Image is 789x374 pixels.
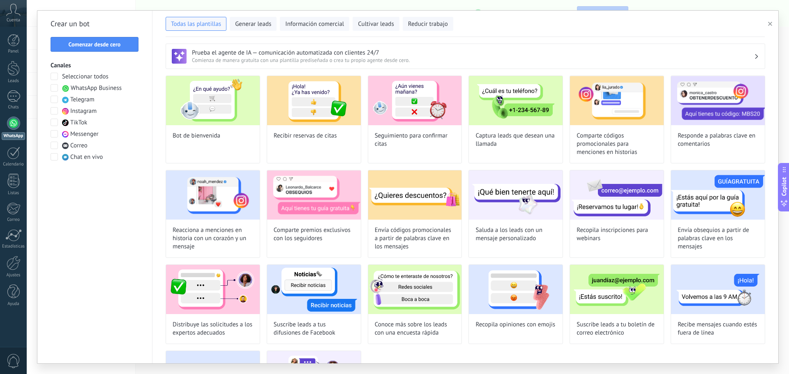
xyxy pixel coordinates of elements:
img: Responde a palabras clave en comentarios [671,76,765,125]
span: Distribuye las solicitudes a los expertos adecuados [173,321,253,337]
img: Recibe mensajes cuando estés fuera de línea [671,265,765,314]
span: Todas las plantillas [171,20,221,28]
span: Cuenta [7,18,20,23]
div: Panel [2,49,25,54]
span: Seguimiento para confirmar citas [375,132,455,148]
span: Suscribe leads a tu boletín de correo electrónico [577,321,657,337]
img: Recopila inscripciones para webinars [570,170,664,220]
span: Comparte códigos promocionales para menciones en historias [577,132,657,156]
span: Información comercial [285,20,344,28]
img: Recibir reservas de citas [267,76,361,125]
img: Distribuye las solicitudes a los expertos adecuados [166,265,260,314]
span: Suscribe leads a tus difusiones de Facebook [274,321,354,337]
button: Reducir trabajo [403,17,453,31]
h2: Crear un bot [51,17,139,30]
img: Saluda a los leads con un mensaje personalizado [469,170,563,220]
div: Calendario [2,162,25,167]
img: Envía códigos promocionales a partir de palabras clave en los mensajes [368,170,462,220]
button: Todas las plantillas [166,17,226,31]
div: Estadísticas [2,244,25,249]
div: Ajustes [2,273,25,278]
div: WhatsApp [2,132,25,140]
img: Bot de bienvenida [166,76,260,125]
div: Chats [2,105,25,110]
img: Recopila opiniones con emojis [469,265,563,314]
img: Comparte premios exclusivos con los seguidores [267,170,361,220]
img: Conoce más sobre los leads con una encuesta rápida [368,265,462,314]
h3: Prueba el agente de IA — comunicación automatizada con clientes 24/7 [192,49,754,57]
div: Leads [2,78,25,84]
img: Captura leads que desean una llamada [469,76,563,125]
span: Seleccionar todos [62,73,108,81]
button: Información comercial [280,17,349,31]
img: Seguimiento para confirmar citas [368,76,462,125]
span: Generar leads [235,20,271,28]
span: Comenzar desde cero [69,41,121,47]
span: WhatsApp Business [71,84,122,92]
img: Suscribe leads a tus difusiones de Facebook [267,265,361,314]
span: Cultivar leads [358,20,394,28]
h3: Canales [51,62,139,69]
span: Saluda a los leads con un mensaje personalizado [475,226,556,243]
span: Telegram [70,96,95,104]
button: Generar leads [230,17,277,31]
span: Captura leads que desean una llamada [475,132,556,148]
button: Cultivar leads [353,17,399,31]
img: Suscribe leads a tu boletín de correo electrónico [570,265,664,314]
span: Bot de bienvenida [173,132,220,140]
span: Comienza de manera gratuita con una plantilla prediseñada o crea tu propio agente desde cero. [192,57,754,64]
span: Reacciona a menciones en historia con un corazón y un mensaje [173,226,253,251]
span: Recibir reservas de citas [274,132,337,140]
button: Comenzar desde cero [51,37,138,52]
span: Copilot [780,177,788,196]
img: Reacciona a menciones en historia con un corazón y un mensaje [166,170,260,220]
img: Envía obsequios a partir de palabras clave en los mensajes [671,170,765,220]
span: Instagram [70,107,97,115]
span: Recopila opiniones con emojis [475,321,555,329]
span: Recibe mensajes cuando estés fuera de línea [678,321,758,337]
div: Ayuda [2,301,25,307]
span: TikTok [70,119,87,127]
span: Envía obsequios a partir de palabras clave en los mensajes [678,226,758,251]
span: Conoce más sobre los leads con una encuesta rápida [375,321,455,337]
span: Reducir trabajo [408,20,448,28]
div: Correo [2,217,25,223]
span: Chat en vivo [70,153,103,161]
span: Envía códigos promocionales a partir de palabras clave en los mensajes [375,226,455,251]
span: Recopila inscripciones para webinars [577,226,657,243]
span: Correo [70,142,88,150]
div: Listas [2,190,25,196]
span: Comparte premios exclusivos con los seguidores [274,226,354,243]
span: Messenger [70,130,99,138]
img: Comparte códigos promocionales para menciones en historias [570,76,664,125]
span: Responde a palabras clave en comentarios [678,132,758,148]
